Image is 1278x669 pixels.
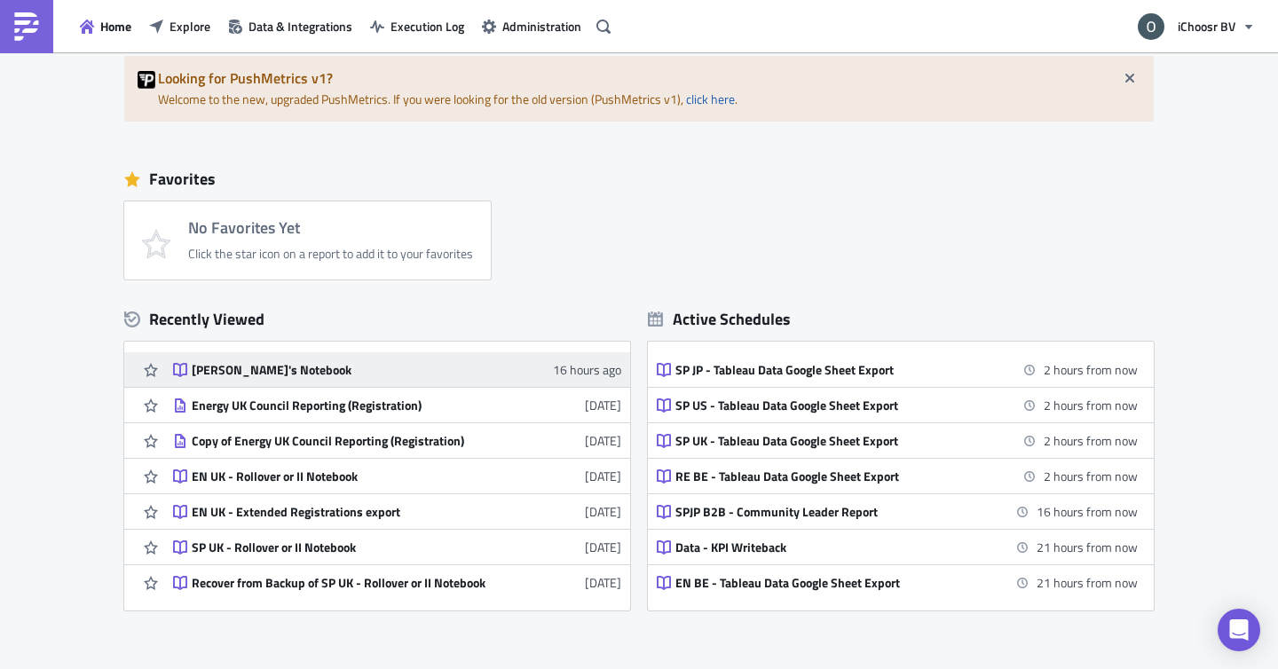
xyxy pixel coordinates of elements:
[675,539,986,555] div: Data - KPI Writeback
[675,362,986,378] div: SP JP - Tableau Data Google Sheet Export
[192,362,502,378] div: [PERSON_NAME]'s Notebook
[188,246,473,262] div: Click the star icon on a report to add it to your favorites
[585,396,621,414] time: 2025-08-27T15:32:08Z
[585,573,621,592] time: 2025-08-11T09:19:33Z
[124,166,1154,193] div: Favorites
[12,12,41,41] img: PushMetrics
[188,219,473,237] h4: No Favorites Yet
[1136,12,1166,42] img: Avatar
[1044,467,1138,485] time: 2025-08-29 11:00
[553,360,621,379] time: 2025-08-28T16:00:44Z
[657,388,1138,422] a: SP US - Tableau Data Google Sheet Export2 hours from now
[657,494,1138,529] a: SPJP B2B - Community Leader Report16 hours from now
[657,352,1138,387] a: SP JP - Tableau Data Google Sheet Export2 hours from now
[1127,7,1265,46] button: iChoosr BV
[686,90,735,108] a: click here
[675,504,986,520] div: SPJP B2B - Community Leader Report
[192,504,502,520] div: EN UK - Extended Registrations export
[100,17,131,35] span: Home
[173,388,621,422] a: Energy UK Council Reporting (Registration)[DATE]
[173,530,621,564] a: SP UK - Rollover or II Notebook[DATE]
[585,538,621,556] time: 2025-08-26T10:06:17Z
[173,423,621,458] a: Copy of Energy UK Council Reporting (Registration)[DATE]
[124,56,1154,122] div: Welcome to the new, upgraded PushMetrics. If you were looking for the old version (PushMetrics v1...
[170,17,210,35] span: Explore
[1037,538,1138,556] time: 2025-08-30 06:00
[140,12,219,40] button: Explore
[675,397,986,413] div: SP US - Tableau Data Google Sheet Export
[71,12,140,40] button: Home
[1037,502,1138,521] time: 2025-08-30 01:00
[219,12,361,40] button: Data & Integrations
[173,459,621,493] a: EN UK - Rollover or II Notebook[DATE]
[192,575,502,591] div: Recover from Backup of SP UK - Rollover or II Notebook
[390,17,464,35] span: Execution Log
[585,467,621,485] time: 2025-08-27T12:32:59Z
[1178,17,1235,35] span: iChoosr BV
[657,565,1138,600] a: EN BE - Tableau Data Google Sheet Export21 hours from now
[502,17,581,35] span: Administration
[675,433,986,449] div: SP UK - Tableau Data Google Sheet Export
[648,309,791,329] div: Active Schedules
[248,17,352,35] span: Data & Integrations
[585,431,621,450] time: 2025-08-27T12:56:51Z
[675,575,986,591] div: EN BE - Tableau Data Google Sheet Export
[657,530,1138,564] a: Data - KPI Writeback21 hours from now
[585,502,621,521] time: 2025-08-27T10:08:22Z
[192,433,502,449] div: Copy of Energy UK Council Reporting (Registration)
[1044,360,1138,379] time: 2025-08-29 11:00
[675,468,986,484] div: RE BE - Tableau Data Google Sheet Export
[1044,431,1138,450] time: 2025-08-29 11:00
[361,12,473,40] button: Execution Log
[1218,609,1260,651] div: Open Intercom Messenger
[473,12,590,40] button: Administration
[173,494,621,529] a: EN UK - Extended Registrations export[DATE]
[124,306,630,333] div: Recently Viewed
[173,352,621,387] a: [PERSON_NAME]'s Notebook16 hours ago
[192,397,502,413] div: Energy UK Council Reporting (Registration)
[657,459,1138,493] a: RE BE - Tableau Data Google Sheet Export2 hours from now
[192,468,502,484] div: EN UK - Rollover or II Notebook
[657,423,1138,458] a: SP UK - Tableau Data Google Sheet Export2 hours from now
[173,565,621,600] a: Recover from Backup of SP UK - Rollover or II Notebook[DATE]
[158,71,1140,85] h5: Looking for PushMetrics v1?
[1044,396,1138,414] time: 2025-08-29 11:00
[192,539,502,555] div: SP UK - Rollover or II Notebook
[1037,573,1138,592] time: 2025-08-30 06:00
